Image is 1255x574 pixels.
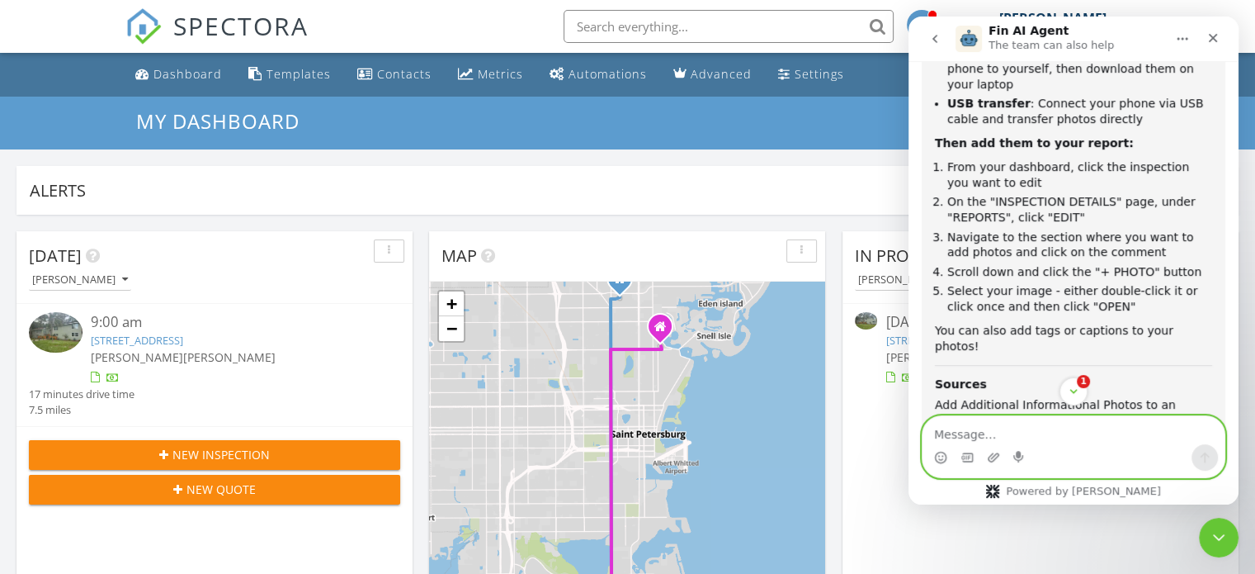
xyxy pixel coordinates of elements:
div: 17 minutes drive time [29,387,134,402]
a: [STREET_ADDRESS] [885,333,978,348]
div: [PERSON_NAME] [858,274,954,286]
a: [STREET_ADDRESS] [91,333,183,348]
li: Navigate to the section where you want to add photos and click on the comment [39,213,304,244]
button: [PERSON_NAME] [29,269,131,292]
div: Contacts [377,66,432,82]
div: Alerts [30,179,1201,202]
div: [PERSON_NAME] [999,10,1106,26]
li: On the "INSPECTION DETAILS" page, under "REPORTS", click "EDIT" [39,178,304,208]
a: Zoom out [439,316,464,341]
img: 9355809%2Fcover_photos%2FYOvwhJQoWvmc4Un2UQH4%2Fsmall.jpg [29,312,83,353]
div: Templates [267,66,331,82]
b: Then add them to your report: [26,120,225,133]
li: : Email photos from your phone to yourself, then download them on your laptop [39,30,304,76]
div: St Petersburg FL 33704 [660,326,670,336]
li: Select your image - either double-click it or click once and then click "OPEN" [39,267,304,297]
span: [PERSON_NAME] [183,349,276,365]
input: Search everything... [564,10,894,43]
button: Scroll to bottom [151,361,179,389]
div: 9:00 am [91,312,370,333]
button: Gif picker [52,434,65,448]
span: SPECTORA [173,8,309,43]
span: Scroll badge [168,358,182,372]
span: [DATE] [29,244,82,267]
img: 9355809%2Fcover_photos%2FYOvwhJQoWvmc4Un2UQH4%2Fsmall.jpg [855,312,877,330]
span: New Inspection [172,446,270,463]
div: You can also add tags or captions to your photos! [26,306,304,339]
li: Scroll down and click the "+ PHOTO" button [39,248,304,263]
span: In Progress [855,244,959,267]
div: [DATE] 9:00 am [885,312,1195,333]
a: [DATE] 9:00 am [STREET_ADDRESS] [PERSON_NAME][PERSON_NAME] [855,312,1226,386]
a: Automations (Basic) [543,59,653,90]
a: Zoom in [439,292,464,316]
button: Start recording [105,434,118,448]
div: Automations [569,66,647,82]
div: Advanced [691,66,752,82]
span: [PERSON_NAME] [91,349,183,365]
button: New Quote [29,475,400,505]
a: Templates [242,59,337,90]
b: USB transfer [39,80,122,93]
a: Metrics [451,59,530,90]
span: My Dashboard [136,107,300,135]
li: From your dashboard, click the inspection you want to edit [39,143,304,173]
button: Emoji picker [26,434,39,448]
a: Settings [771,59,851,90]
button: [PERSON_NAME] [855,269,957,292]
button: New Inspection [29,440,400,470]
div: Metrics [478,66,523,82]
img: The Best Home Inspection Software - Spectora [125,8,162,45]
iframe: Intercom live chat [1199,518,1238,557]
a: 9:00 am [STREET_ADDRESS] [PERSON_NAME][PERSON_NAME] 17 minutes drive time 7.5 miles [29,312,400,418]
span: New Quote [186,481,256,498]
a: SPECTORA [125,22,309,57]
div: St Petersburg FL 33704 [620,278,630,288]
iframe: Intercom live chat [908,17,1238,505]
span: Map [441,244,477,267]
textarea: Message… [14,400,316,428]
button: Upload attachment [78,434,92,448]
span: [PERSON_NAME] [885,349,978,365]
div: Dashboard [153,66,222,82]
a: Advanced [667,59,758,90]
div: [PERSON_NAME] [32,274,128,286]
button: Send a message… [283,428,309,454]
h3: Sources [26,359,304,377]
div: Settings [795,66,844,82]
a: Dashboard [129,59,229,90]
a: Contacts [351,59,438,90]
li: : Connect your phone via USB cable and transfer photos directly [39,79,304,110]
div: 7.5 miles [29,402,134,418]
